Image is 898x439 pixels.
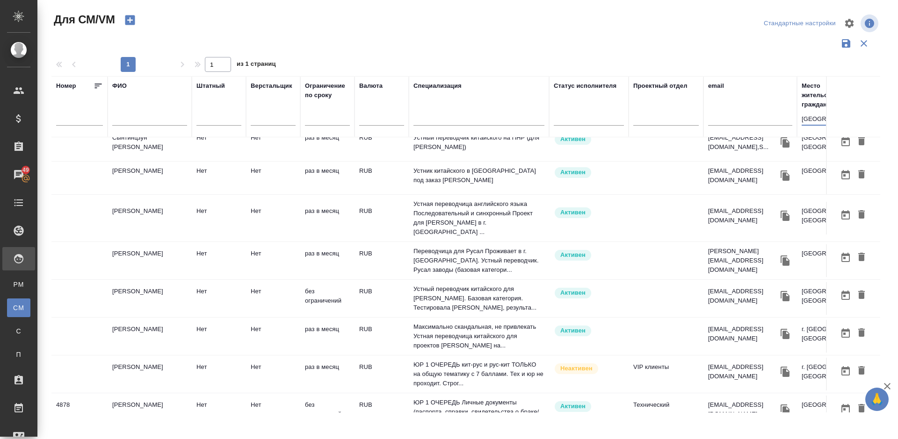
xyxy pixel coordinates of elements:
[560,250,586,260] p: Активен
[797,320,881,353] td: г. [GEOGRAPHIC_DATA], [GEOGRAPHIC_DATA]
[246,162,300,194] td: Нет
[708,325,778,343] p: [EMAIL_ADDRESS][DOMAIN_NAME]
[554,166,624,179] div: Рядовой исполнитель: назначай с учетом рейтинга
[359,81,383,91] div: Валюта
[554,81,616,91] div: Статус исполнителя
[708,206,778,225] p: [EMAIL_ADDRESS][DOMAIN_NAME]
[797,202,881,234] td: [GEOGRAPHIC_DATA], [GEOGRAPHIC_DATA]
[192,128,246,161] td: Нет
[413,133,544,152] p: Устный переводчик китайского на ПНР (для [PERSON_NAME])
[246,358,300,390] td: Нет
[554,325,624,337] div: Рядовой исполнитель: назначай с учетом рейтинга
[192,320,246,353] td: Нет
[413,199,544,237] p: Устная переводчица английского языка Последовательный и синхронный Проект для [PERSON_NAME] в г.[...
[560,208,586,217] p: Активен
[300,244,355,277] td: раз в месяц
[797,396,881,428] td: [GEOGRAPHIC_DATA]
[237,58,276,72] span: из 1 страниц
[355,244,409,277] td: RUB
[246,244,300,277] td: Нет
[56,81,76,91] div: Номер
[861,14,880,32] span: Посмотреть информацию
[108,128,192,161] td: Сынтинцзун [PERSON_NAME]
[854,362,869,380] button: Удалить
[838,133,854,150] button: Открыть календарь загрузки
[838,12,861,35] span: Настроить таблицу
[192,358,246,390] td: Нет
[797,282,881,315] td: [GEOGRAPHIC_DATA], [GEOGRAPHIC_DATA]
[192,396,246,428] td: Нет
[300,162,355,194] td: раз в месяц
[778,365,792,379] button: Скопировать
[12,326,26,336] span: С
[12,350,26,359] span: П
[802,81,876,109] div: Место жительства(Город), гражданство
[355,162,409,194] td: RUB
[629,358,703,390] td: VIP клиенты
[778,209,792,223] button: Скопировать
[413,322,544,350] p: Максимально скандальная, не привлекать Устная переводчица китайского для проектов [PERSON_NAME] н...
[854,325,869,342] button: Удалить
[838,249,854,266] button: Открыть календарь загрузки
[708,81,724,91] div: email
[554,206,624,219] div: Рядовой исполнитель: назначай с учетом рейтинга
[838,362,854,380] button: Открыть календарь загрузки
[413,398,544,426] p: ЮР 1 ОЧЕРЕДЬ Личные документы (паспорта, справки, свидетельства о браке/разводе/рождении/смерти,...
[2,163,35,186] a: 49
[7,298,30,317] a: CM
[797,128,881,161] td: [GEOGRAPHIC_DATA], [GEOGRAPHIC_DATA]
[7,322,30,340] a: С
[112,81,127,91] div: ФИО
[838,325,854,342] button: Открыть календарь загрузки
[300,320,355,353] td: раз в месяц
[778,289,792,303] button: Скопировать
[837,35,855,52] button: Сохранить фильтры
[708,166,778,185] p: [EMAIL_ADDRESS][DOMAIN_NAME]
[413,166,544,185] p: Устник китайского в [GEOGRAPHIC_DATA] под заказ [PERSON_NAME]
[708,400,778,419] p: [EMAIL_ADDRESS][DOMAIN_NAME],...
[708,287,778,305] p: [EMAIL_ADDRESS][DOMAIN_NAME]
[355,358,409,390] td: RUB
[192,202,246,234] td: Нет
[629,396,703,428] td: Технический
[17,165,35,175] span: 49
[778,135,792,149] button: Скопировать
[560,326,586,335] p: Активен
[108,320,192,353] td: [PERSON_NAME]
[838,166,854,184] button: Открыть календарь загрузки
[119,12,141,28] button: Создать
[560,364,593,373] p: Неактивен
[51,12,115,27] span: Для СМ/VM
[108,244,192,277] td: [PERSON_NAME]
[413,284,544,312] p: Устный переводчик китайского для [PERSON_NAME]. Базовая категория. Тестировала [PERSON_NAME], рез...
[355,396,409,428] td: RUB
[300,282,355,315] td: без ограничений
[246,282,300,315] td: Нет
[797,358,881,390] td: г. [GEOGRAPHIC_DATA], [GEOGRAPHIC_DATA]
[305,81,350,100] div: Ограничение по сроку
[300,358,355,390] td: раз в месяц
[51,396,108,428] td: 4878
[300,128,355,161] td: раз в месяц
[854,400,869,418] button: Удалить
[708,247,778,275] p: [PERSON_NAME][EMAIL_ADDRESS][DOMAIN_NAME]
[554,249,624,262] div: Рядовой исполнитель: назначай с учетом рейтинга
[708,362,778,381] p: [EMAIL_ADDRESS][DOMAIN_NAME]
[869,389,885,409] span: 🙏
[854,249,869,266] button: Удалить
[413,81,462,91] div: Специализация
[108,282,192,315] td: [PERSON_NAME]
[300,202,355,234] td: раз в месяц
[633,81,688,91] div: Проектный отдел
[838,287,854,304] button: Открыть календарь загрузки
[246,320,300,353] td: Нет
[300,396,355,428] td: без ограничений
[246,202,300,234] td: Нет
[196,81,225,91] div: Штатный
[560,402,586,411] p: Активен
[778,254,792,268] button: Скопировать
[797,162,881,194] td: [GEOGRAPHIC_DATA]
[108,162,192,194] td: [PERSON_NAME]
[246,396,300,428] td: Нет
[797,244,881,277] td: [GEOGRAPHIC_DATA]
